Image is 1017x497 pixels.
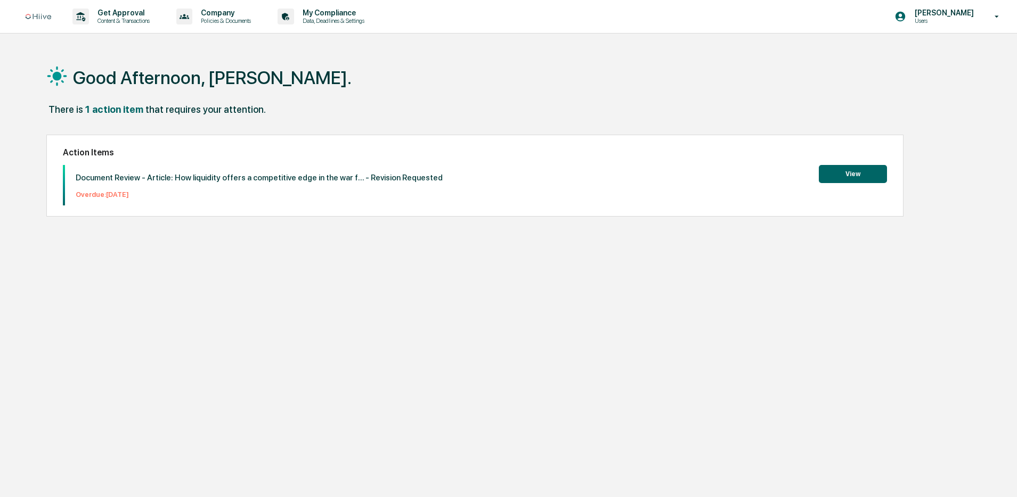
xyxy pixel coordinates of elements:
[76,190,443,198] p: Overdue: [DATE]
[819,165,887,183] button: View
[73,67,352,88] h1: Good Afternoon, [PERSON_NAME].
[294,9,370,17] p: My Compliance
[906,9,979,17] p: [PERSON_NAME]
[76,173,443,183] p: Document Review - Article: How liquidity offers a competitive edge in the war f... - Revision Req...
[85,104,143,115] div: 1 action item
[192,9,256,17] p: Company
[819,168,887,178] a: View
[26,14,51,20] img: logo
[63,147,886,158] h2: Action Items
[89,17,155,24] p: Content & Transactions
[48,104,83,115] div: There is
[906,17,979,24] p: Users
[145,104,266,115] div: that requires your attention.
[192,17,256,24] p: Policies & Documents
[89,9,155,17] p: Get Approval
[294,17,370,24] p: Data, Deadlines & Settings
